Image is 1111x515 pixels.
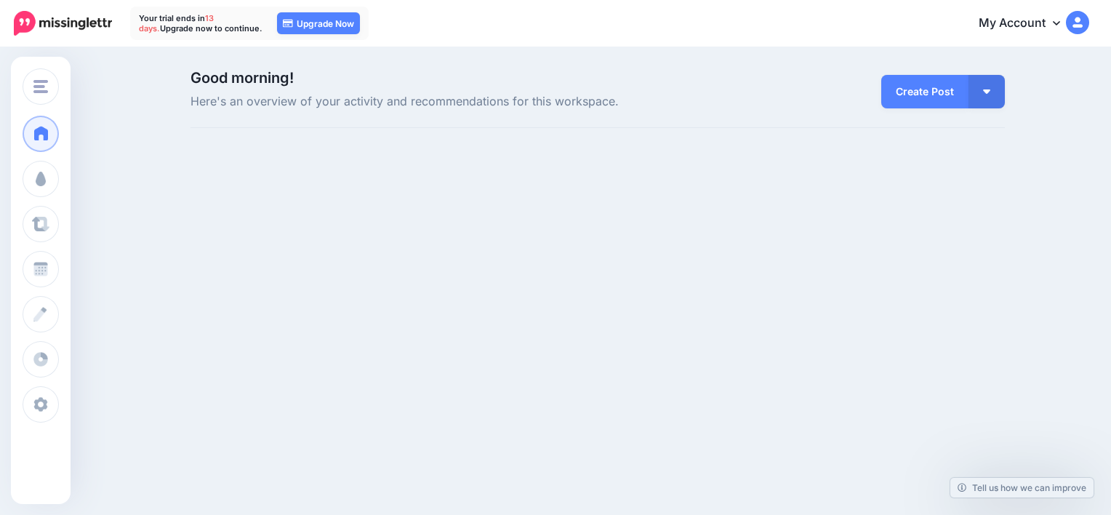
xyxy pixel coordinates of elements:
[950,478,1094,498] a: Tell us how we can improve
[139,13,214,33] span: 13 days.
[190,69,294,87] span: Good morning!
[190,92,726,111] span: Here's an overview of your activity and recommendations for this workspace.
[14,11,112,36] img: Missinglettr
[33,80,48,93] img: menu.png
[964,6,1089,41] a: My Account
[139,13,262,33] p: Your trial ends in Upgrade now to continue.
[983,89,990,94] img: arrow-down-white.png
[881,75,968,108] a: Create Post
[277,12,360,34] a: Upgrade Now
